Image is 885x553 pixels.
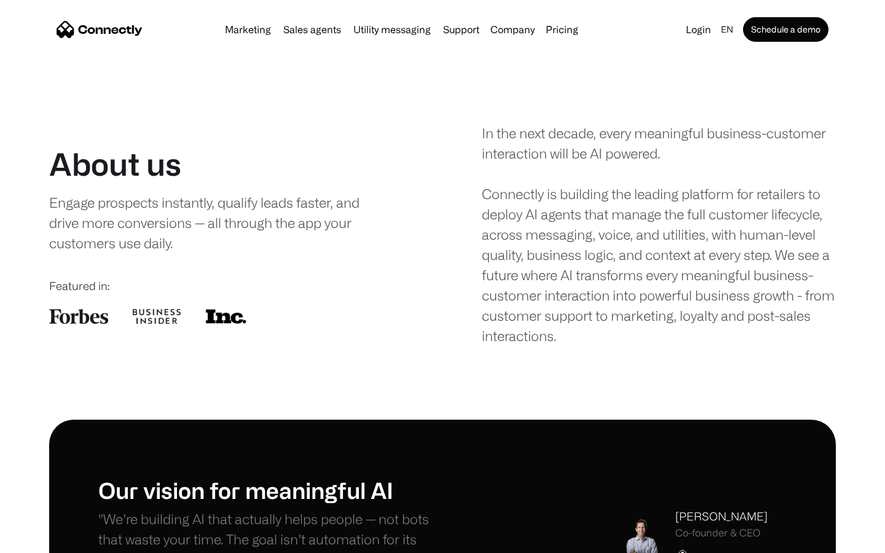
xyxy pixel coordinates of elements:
h1: About us [49,146,181,182]
div: Company [490,21,535,38]
a: Sales agents [278,25,346,34]
div: Featured in: [49,278,403,294]
a: Support [438,25,484,34]
ul: Language list [25,531,74,549]
a: Marketing [220,25,276,34]
div: Co-founder & CEO [675,527,768,539]
div: [PERSON_NAME] [675,508,768,525]
aside: Language selected: English [12,530,74,549]
div: In the next decade, every meaningful business-customer interaction will be AI powered. Connectly ... [482,123,836,346]
a: Login [681,21,716,38]
h1: Our vision for meaningful AI [98,477,442,503]
a: Utility messaging [348,25,436,34]
a: Pricing [541,25,583,34]
a: Schedule a demo [743,17,828,42]
div: Engage prospects instantly, qualify leads faster, and drive more conversions — all through the ap... [49,192,385,253]
div: en [721,21,733,38]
